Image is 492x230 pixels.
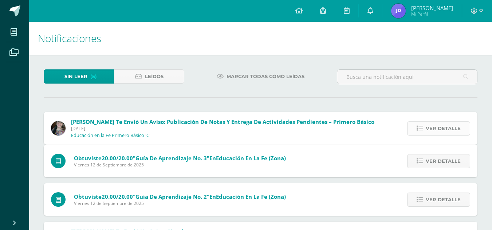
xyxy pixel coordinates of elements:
span: Obtuviste en [74,193,286,200]
span: Mi Perfil [411,11,453,17]
p: Educación en la Fe Primero Básico 'C' [71,133,150,138]
img: 8322e32a4062cfa8b237c59eedf4f548.png [51,121,66,136]
a: Leídos [114,69,184,84]
span: "Guía de Aprendizaje No. 3" [133,154,209,162]
span: Ver detalle [426,193,461,206]
span: Viernes 12 de Septiembre de 2025 [74,162,286,168]
span: [DATE] [71,125,374,132]
span: 20.00/20.00 [102,193,133,200]
span: Sin leer [64,70,87,83]
span: Viernes 12 de Septiembre de 2025 [74,200,286,206]
span: 20.00/20.00 [102,154,133,162]
span: Ver detalle [426,154,461,168]
span: Ver detalle [426,122,461,135]
span: "Guía de Aprendizaje No. 2" [133,193,209,200]
span: Educación en la Fe (Zona) [216,154,286,162]
input: Busca una notificación aquí [337,70,477,84]
img: c0ef1fb49d5dbfcf3871512e26dcd321.png [391,4,406,18]
span: Educación en la Fe (Zona) [216,193,286,200]
span: [PERSON_NAME] te envió un aviso: Publicación de notas y entrega de actividades pendientes – Prime... [71,118,374,125]
span: Leídos [145,70,164,83]
span: (5) [90,70,97,83]
span: Marcar todas como leídas [227,70,304,83]
a: Sin leer(5) [44,69,114,84]
span: [PERSON_NAME] [411,4,453,12]
a: Marcar todas como leídas [208,69,314,84]
span: Obtuviste en [74,154,286,162]
span: Notificaciones [38,31,101,45]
